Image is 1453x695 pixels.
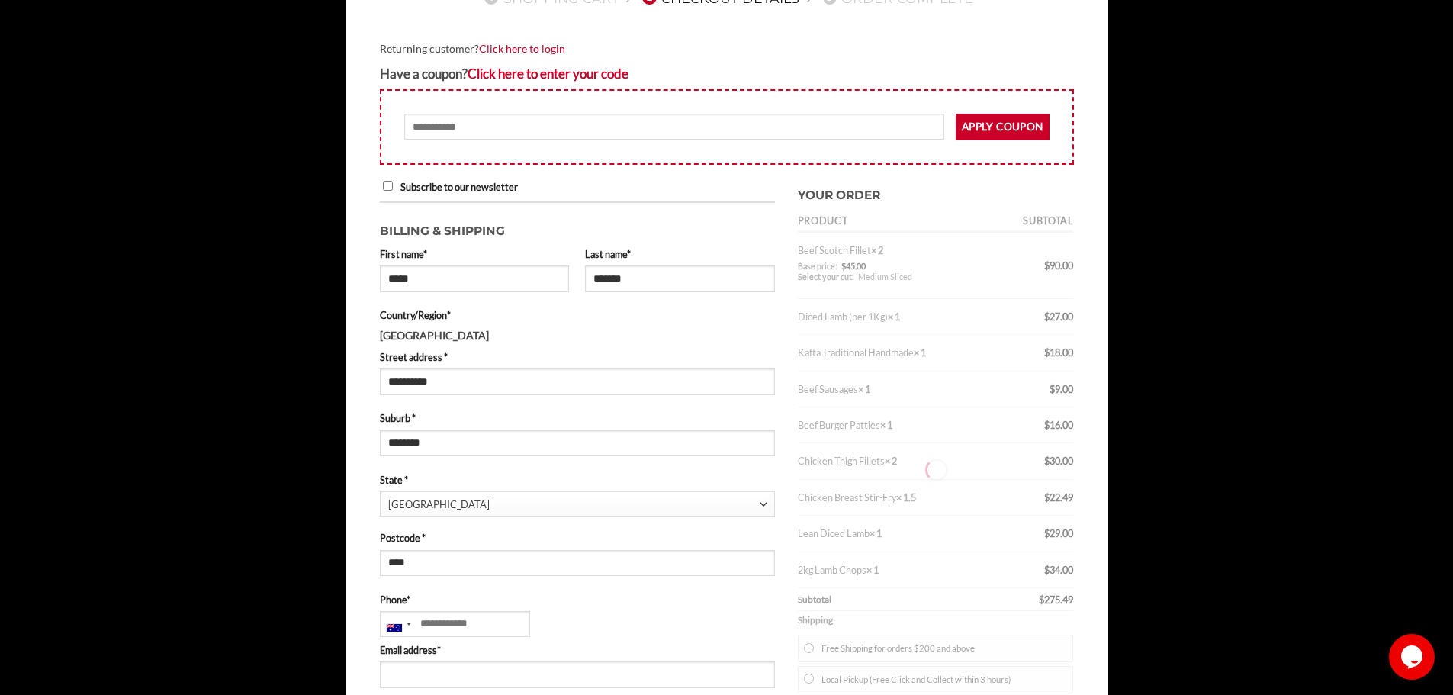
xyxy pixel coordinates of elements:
[380,491,775,517] span: State
[380,329,489,342] strong: [GEOGRAPHIC_DATA]
[380,530,775,545] label: Postcode
[380,246,570,262] label: First name
[1389,634,1438,680] iframe: chat widget
[380,349,775,365] label: Street address
[381,612,416,636] div: Australia: +61
[585,246,775,262] label: Last name
[380,63,1074,84] div: Have a coupon?
[468,66,628,82] a: Enter your coupon code
[388,492,760,517] span: New South Wales
[380,214,775,241] h3: Billing & Shipping
[400,181,518,193] span: Subscribe to our newsletter
[380,472,775,487] label: State
[479,42,565,55] a: Click here to login
[798,179,1074,205] h3: Your order
[380,410,775,426] label: Suburb
[380,40,1074,58] div: Returning customer?
[956,114,1050,140] button: Apply coupon
[380,592,775,607] label: Phone
[380,642,775,658] label: Email address
[383,181,393,191] input: Subscribe to our newsletter
[380,307,775,323] label: Country/Region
